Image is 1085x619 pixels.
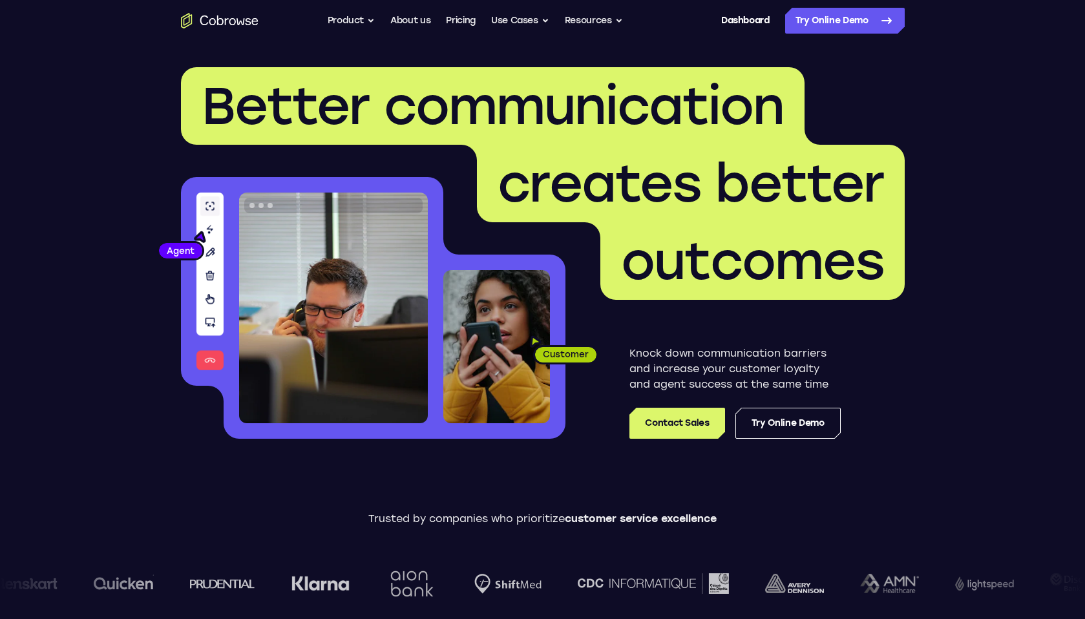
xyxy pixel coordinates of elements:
button: Product [328,8,375,34]
a: Try Online Demo [785,8,905,34]
img: A customer support agent talking on the phone [239,193,428,423]
img: CDC Informatique [514,573,665,593]
img: AMN Healthcare [796,574,855,594]
img: prudential [126,578,191,589]
a: Go to the home page [181,13,258,28]
img: Lightspeed [891,576,950,590]
a: Contact Sales [629,408,724,439]
a: About us [390,8,430,34]
a: Dashboard [721,8,770,34]
span: creates better [498,152,884,215]
button: Use Cases [491,8,549,34]
p: Knock down communication barriers and increase your customer loyalty and agent success at the sam... [629,346,841,392]
span: outcomes [621,230,884,292]
button: Resources [565,8,623,34]
a: Try Online Demo [735,408,841,439]
img: A customer holding their phone [443,270,550,423]
img: Shiftmed [410,574,478,594]
span: customer service excellence [565,512,717,525]
img: avery-dennison [701,574,760,593]
img: Aion Bank [322,558,374,610]
img: Klarna [227,576,286,591]
a: Pricing [446,8,476,34]
span: Better communication [202,75,784,137]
